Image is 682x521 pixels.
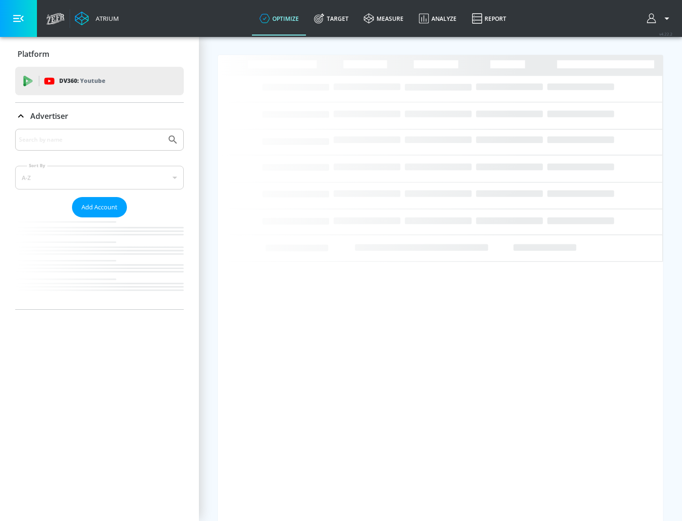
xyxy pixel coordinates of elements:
[92,14,119,23] div: Atrium
[80,76,105,86] p: Youtube
[659,31,673,36] span: v 4.22.2
[75,11,119,26] a: Atrium
[18,49,49,59] p: Platform
[306,1,356,36] a: Target
[252,1,306,36] a: optimize
[464,1,514,36] a: Report
[15,41,184,67] div: Platform
[30,111,68,121] p: Advertiser
[15,217,184,309] nav: list of Advertiser
[15,67,184,95] div: DV360: Youtube
[15,129,184,309] div: Advertiser
[81,202,117,213] span: Add Account
[19,134,162,146] input: Search by name
[411,1,464,36] a: Analyze
[27,162,47,169] label: Sort By
[15,166,184,189] div: A-Z
[72,197,127,217] button: Add Account
[15,103,184,129] div: Advertiser
[356,1,411,36] a: measure
[59,76,105,86] p: DV360:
